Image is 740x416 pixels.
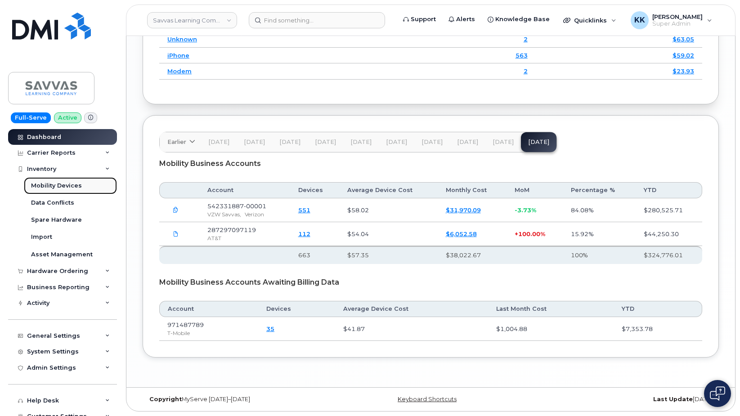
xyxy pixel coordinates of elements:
td: $1,004.88 [488,317,613,341]
a: 112 [298,230,310,237]
th: MoM [507,182,563,198]
th: YTD [636,182,702,198]
div: MyServe [DATE]–[DATE] [143,396,335,403]
img: Open chat [710,386,725,401]
span: [DATE] [350,139,372,146]
a: Modem [167,67,192,75]
span: T-Mobile [167,330,190,336]
td: $54.04 [339,222,437,246]
span: [DATE] [457,139,478,146]
span: KK [634,15,645,26]
span: [DATE] [493,139,514,146]
div: Mobility Business Accounts Awaiting Billing Data [159,271,702,294]
a: Keyboard Shortcuts [398,396,457,403]
th: Devices [258,301,335,317]
td: $58.02 [339,198,437,222]
span: Super Admin [652,20,703,27]
a: iPhone [167,52,189,59]
span: AT&T [207,235,221,242]
span: 542331887-00001 [207,202,266,210]
th: Monthly Cost [438,182,507,198]
th: YTD [614,301,702,317]
th: Devices [290,182,340,198]
a: $59.02 [673,52,694,59]
a: 551 [298,206,310,214]
input: Find something... [249,12,385,28]
span: Earlier [167,138,186,146]
th: Percentage % [563,182,636,198]
a: 35 [266,325,274,332]
th: Account [159,301,258,317]
th: $324,776.01 [636,246,702,264]
a: $23.93 [673,67,694,75]
div: [DATE] [527,396,719,403]
strong: Copyright [149,396,182,403]
span: [DATE] [208,139,229,146]
span: Knowledge Base [495,15,550,24]
a: 2 [524,36,528,43]
strong: Last Update [653,396,693,403]
a: $6,052.58 [446,230,477,237]
a: Knowledge Base [481,10,556,28]
span: Verizon [245,211,264,218]
th: 663 [290,246,340,264]
td: $41.87 [335,317,488,341]
th: Average Device Cost [335,301,488,317]
td: $7,353.78 [614,317,702,341]
span: 971487789 [167,321,204,328]
td: 15.92% [563,222,636,246]
a: 563 [516,52,528,59]
span: 287297097119 [207,226,256,233]
span: VZW Savvas, [207,211,241,218]
div: Quicklinks [557,11,623,29]
th: 100% [563,246,636,264]
a: $63.05 [673,36,694,43]
a: Savvas.287297097119_20250801_F.pdf [167,226,184,242]
td: $44,250.30 [636,222,702,246]
span: Support [411,15,436,24]
th: Account [199,182,290,198]
span: 100.00% [518,230,545,237]
a: 2 [524,67,528,75]
td: $280,525.71 [636,198,702,222]
th: Average Device Cost [339,182,437,198]
td: 84.08% [563,198,636,222]
th: $38,022.67 [438,246,507,264]
th: Last Month Cost [488,301,613,317]
a: Support [397,10,442,28]
span: + [515,230,518,237]
span: [PERSON_NAME] [652,13,703,20]
span: Quicklinks [574,17,607,24]
span: [DATE] [244,139,265,146]
div: Kristin Kammer-Grossman [624,11,718,29]
a: Alerts [442,10,481,28]
span: [DATE] [386,139,407,146]
span: [DATE] [422,139,443,146]
a: Unknown [167,36,197,43]
a: $31,970.09 [446,206,481,214]
a: Savvas Learning Company LLC [147,12,237,28]
a: Earlier [160,132,201,152]
th: $57.35 [339,246,437,264]
span: Alerts [456,15,475,24]
span: [DATE] [279,139,300,146]
span: [DATE] [315,139,336,146]
span: -3.73% [515,206,536,214]
div: Mobility Business Accounts [159,152,702,175]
